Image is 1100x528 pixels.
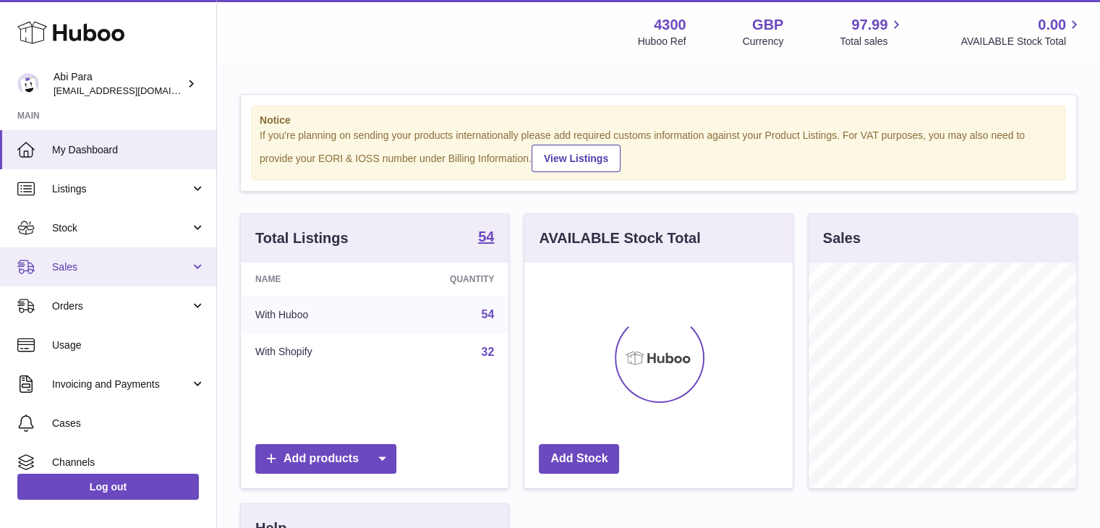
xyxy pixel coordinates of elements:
[539,444,619,474] a: Add Stock
[52,260,190,274] span: Sales
[840,35,904,48] span: Total sales
[752,15,783,35] strong: GBP
[840,15,904,48] a: 97.99 Total sales
[52,221,190,235] span: Stock
[52,456,205,469] span: Channels
[52,299,190,313] span: Orders
[54,85,213,96] span: [EMAIL_ADDRESS][DOMAIN_NAME]
[260,129,1057,172] div: If you're planning on sending your products internationally please add required customs informati...
[539,229,700,248] h3: AVAILABLE Stock Total
[1038,15,1066,35] span: 0.00
[638,35,686,48] div: Huboo Ref
[241,333,385,371] td: With Shopify
[260,114,1057,127] strong: Notice
[52,143,205,157] span: My Dashboard
[17,73,39,95] img: Abi@mifo.co.uk
[482,308,495,320] a: 54
[654,15,686,35] strong: 4300
[960,15,1083,48] a: 0.00 AVAILABLE Stock Total
[482,346,495,358] a: 32
[52,378,190,391] span: Invoicing and Payments
[851,15,887,35] span: 97.99
[255,444,396,474] a: Add products
[960,35,1083,48] span: AVAILABLE Stock Total
[823,229,861,248] h3: Sales
[478,229,494,244] strong: 54
[17,474,199,500] a: Log out
[52,338,205,352] span: Usage
[385,263,509,296] th: Quantity
[255,229,349,248] h3: Total Listings
[743,35,784,48] div: Currency
[532,145,621,172] a: View Listings
[241,296,385,333] td: With Huboo
[52,182,190,196] span: Listings
[241,263,385,296] th: Name
[52,417,205,430] span: Cases
[54,70,184,98] div: Abi Para
[478,229,494,247] a: 54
